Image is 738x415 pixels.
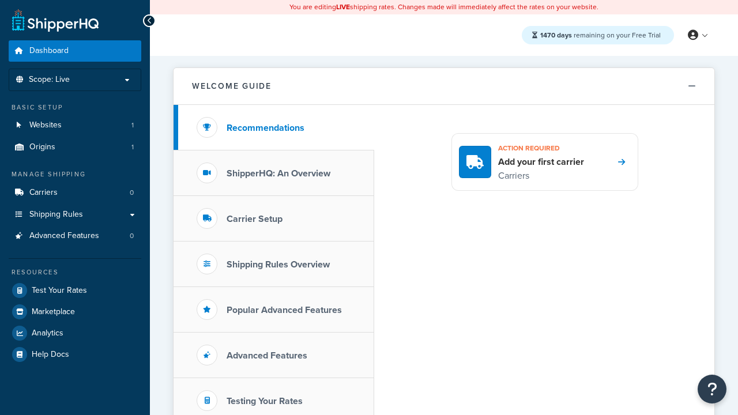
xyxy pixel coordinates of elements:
[29,120,62,130] span: Websites
[9,280,141,301] a: Test Your Rates
[698,375,726,403] button: Open Resource Center
[336,2,350,12] b: LIVE
[9,323,141,344] a: Analytics
[192,82,272,90] h2: Welcome Guide
[130,188,134,198] span: 0
[227,350,307,361] h3: Advanced Features
[9,169,141,179] div: Manage Shipping
[9,301,141,322] a: Marketplace
[227,123,304,133] h3: Recommendations
[9,204,141,225] a: Shipping Rules
[498,141,584,156] h3: Action required
[29,142,55,152] span: Origins
[29,210,83,220] span: Shipping Rules
[227,396,303,406] h3: Testing Your Rates
[9,40,141,62] a: Dashboard
[29,75,70,85] span: Scope: Live
[32,307,75,317] span: Marketplace
[540,30,572,40] strong: 1470 days
[32,329,63,338] span: Analytics
[32,286,87,296] span: Test Your Rates
[130,231,134,241] span: 0
[9,182,141,203] a: Carriers0
[227,259,330,270] h3: Shipping Rules Overview
[131,142,134,152] span: 1
[227,168,330,179] h3: ShipperHQ: An Overview
[29,188,58,198] span: Carriers
[9,115,141,136] a: Websites1
[540,30,661,40] span: remaining on your Free Trial
[9,267,141,277] div: Resources
[9,182,141,203] li: Carriers
[9,115,141,136] li: Websites
[9,103,141,112] div: Basic Setup
[498,168,584,183] p: Carriers
[174,68,714,105] button: Welcome Guide
[227,305,342,315] h3: Popular Advanced Features
[9,225,141,247] a: Advanced Features0
[9,225,141,247] li: Advanced Features
[227,214,283,224] h3: Carrier Setup
[498,156,584,168] h4: Add your first carrier
[29,231,99,241] span: Advanced Features
[29,46,69,56] span: Dashboard
[9,137,141,158] li: Origins
[9,137,141,158] a: Origins1
[32,350,69,360] span: Help Docs
[131,120,134,130] span: 1
[9,344,141,365] a: Help Docs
